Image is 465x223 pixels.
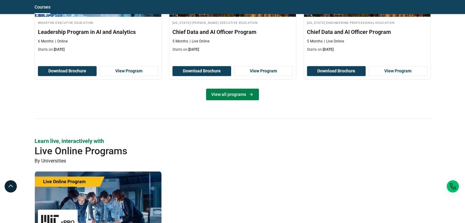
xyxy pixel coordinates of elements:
p: 5 Months [307,39,323,44]
a: View all programs [206,89,259,100]
h4: [US_STATE] Engineering Professional Education [307,20,427,25]
button: Download Brochure [172,66,231,76]
p: 5 Months [172,39,188,44]
h4: Wharton Executive Education [38,20,158,25]
p: Live Online [190,39,209,44]
p: Live Online [324,39,344,44]
a: View Program [369,66,427,76]
p: By Universities [35,157,431,165]
button: Download Brochure [307,66,366,76]
h3: Chief Data and AI Officer Program [172,28,293,36]
h3: Chief Data and AI Officer Program [307,28,427,36]
h2: Live Online Programs [35,145,391,157]
p: Starts on: [38,47,158,52]
a: View Program [100,66,158,76]
span: [DATE] [323,47,334,52]
h3: Leadership Program in AI and Analytics [38,28,158,36]
h4: [US_STATE] [PERSON_NAME] Executive Education [172,20,293,25]
p: 6 Months [38,39,54,44]
p: Starts on: [307,47,427,52]
button: Download Brochure [38,66,97,76]
p: Starts on: [172,47,293,52]
a: View Program [234,66,293,76]
span: [DATE] [54,47,65,52]
p: Online [55,39,68,44]
span: [DATE] [188,47,199,52]
p: Learn live, interactively with [35,137,431,145]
